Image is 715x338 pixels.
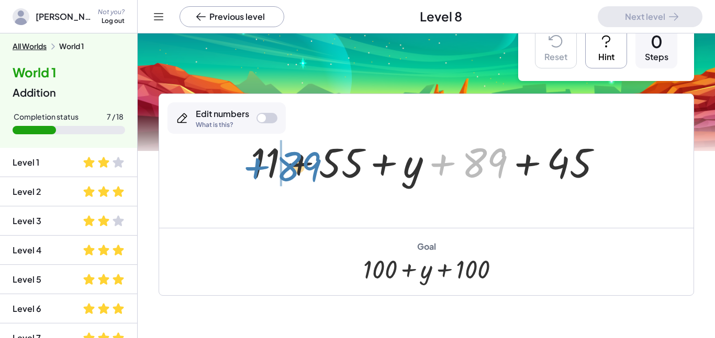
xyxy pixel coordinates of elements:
[13,185,41,198] div: Level 2
[13,156,39,169] div: Level 1
[196,122,249,128] div: What is this?
[13,85,125,100] div: Addition
[59,42,84,51] div: World 1
[13,215,41,227] div: Level 3
[651,33,663,50] div: 0
[13,302,41,315] div: Level 6
[102,17,125,26] div: Log out
[13,244,41,257] div: Level 4
[36,10,92,23] span: [PERSON_NAME]
[585,27,627,68] button: Hint
[417,241,436,252] div: Goal
[13,64,125,81] h4: World 1
[14,112,79,122] div: Completion status
[13,42,47,51] button: All Worlds
[535,27,577,68] button: Reset
[196,108,249,120] div: Edit numbers
[13,273,41,286] div: Level 5
[107,112,124,122] div: 7 / 18
[645,51,668,63] div: Steps
[180,6,284,27] button: Previous level
[420,8,462,26] span: Level 8
[98,8,125,17] div: Not you?
[598,6,702,27] button: Next level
